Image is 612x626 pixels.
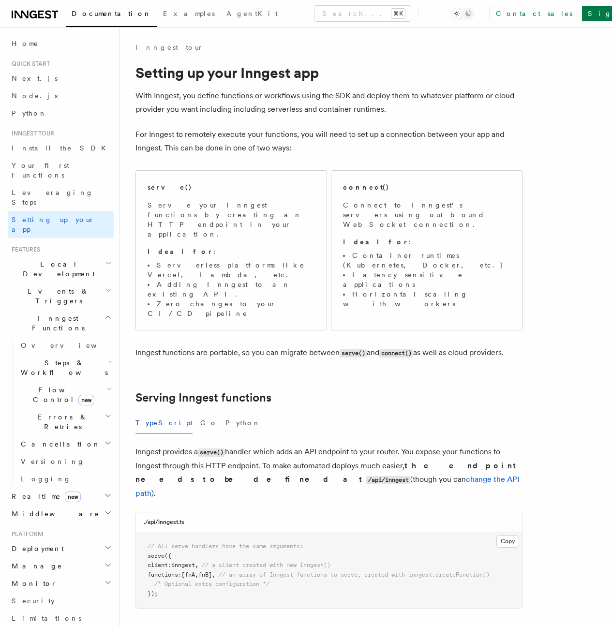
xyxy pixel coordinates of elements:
[8,579,57,588] span: Monitor
[148,200,315,239] p: Serve your Inngest functions by creating an HTTP endpoint in your application.
[148,571,178,578] span: functions
[8,505,114,522] button: Middleware
[8,70,114,87] a: Next.js
[17,453,114,470] a: Versioning
[12,92,58,100] span: Node.js
[8,544,64,553] span: Deployment
[17,385,106,404] span: Flow Control
[163,10,215,17] span: Examples
[135,128,522,155] p: For Inngest to remotely execute your functions, you will need to set up a connection between your...
[157,3,221,26] a: Examples
[181,571,195,578] span: [fnA
[366,476,410,484] code: /api/inngest
[148,247,315,256] p: :
[12,614,81,622] span: Limitations
[314,6,411,21] button: Search...⌘K
[343,238,409,246] strong: Ideal for
[226,10,278,17] span: AgentKit
[17,435,114,453] button: Cancellation
[8,530,44,538] span: Platform
[178,571,181,578] span: :
[8,87,114,104] a: Node.js
[343,182,389,192] h2: connect()
[195,571,198,578] span: ,
[8,561,62,571] span: Manage
[17,354,114,381] button: Steps & Workflows
[8,139,114,157] a: Install the SDK
[135,391,271,404] a: Serving Inngest functions
[78,395,94,405] span: new
[12,109,47,117] span: Python
[8,130,54,137] span: Inngest tour
[200,412,218,434] button: Go
[451,8,474,19] button: Toggle dark mode
[8,310,114,337] button: Inngest Functions
[21,458,85,465] span: Versioning
[148,543,303,550] span: // All serve handlers have the same arguments:
[225,412,261,434] button: Python
[343,270,510,289] li: Latency sensitive applications
[8,592,114,610] a: Security
[17,358,108,377] span: Steps & Workflows
[135,64,522,81] h1: Setting up your Inngest app
[343,237,510,247] p: :
[148,248,213,255] strong: Ideal for
[72,10,151,17] span: Documentation
[148,280,315,299] li: Adding Inngest to an existing API.
[17,439,101,449] span: Cancellation
[154,581,269,587] span: /* Optional extra configuration */
[148,562,168,568] span: client
[8,575,114,592] button: Monitor
[8,255,114,283] button: Local Development
[219,571,490,578] span: // an array of Inngest functions to serve, created with inngest.createFunction()
[144,518,184,526] h3: ./api/inngest.ts
[8,35,114,52] a: Home
[65,492,81,502] span: new
[135,170,327,330] a: serve()Serve your Inngest functions by creating an HTTP endpoint in your application.Ideal for:Se...
[21,342,120,349] span: Overview
[148,590,158,597] span: });
[8,259,105,279] span: Local Development
[135,43,203,52] a: Inngest tour
[8,246,40,253] span: Features
[8,211,114,238] a: Setting up your app
[221,3,284,26] a: AgentKit
[343,251,510,270] li: Container runtimes (Kubernetes, Docker, etc.)
[8,184,114,211] a: Leveraging Steps
[195,562,198,568] span: ,
[12,75,58,82] span: Next.js
[17,470,114,488] a: Logging
[17,381,114,408] button: Flow Controlnew
[8,557,114,575] button: Manage
[8,337,114,488] div: Inngest Functions
[135,89,522,116] p: With Inngest, you define functions or workflows using the SDK and deploy them to whatever platfor...
[8,60,50,68] span: Quick start
[21,475,71,483] span: Logging
[12,597,55,605] span: Security
[331,170,522,330] a: connect()Connect to Inngest's servers using out-bound WebSocket connection.Ideal for:Container ru...
[17,412,105,432] span: Errors & Retries
[198,571,212,578] span: fnB]
[12,216,95,233] span: Setting up your app
[148,299,315,318] li: Zero changes to your CI/CD pipeline
[343,200,510,229] p: Connect to Inngest's servers using out-bound WebSocket connection.
[8,283,114,310] button: Events & Triggers
[12,189,93,206] span: Leveraging Steps
[343,289,510,309] li: Horizontal scaling with workers
[168,562,171,568] span: :
[496,535,519,548] button: Copy
[490,6,578,21] a: Contact sales
[148,182,192,192] h2: serve()
[135,346,522,360] p: Inngest functions are portable, so you can migrate between and as well as cloud providers.
[12,162,69,179] span: Your first Functions
[8,488,114,505] button: Realtimenew
[12,39,39,48] span: Home
[198,448,225,457] code: serve()
[340,349,367,358] code: serve()
[8,492,81,501] span: Realtime
[8,157,114,184] a: Your first Functions
[212,571,215,578] span: ,
[8,509,100,519] span: Middleware
[391,9,405,18] kbd: ⌘K
[135,445,522,500] p: Inngest provides a handler which adds an API endpoint to your router. You expose your functions t...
